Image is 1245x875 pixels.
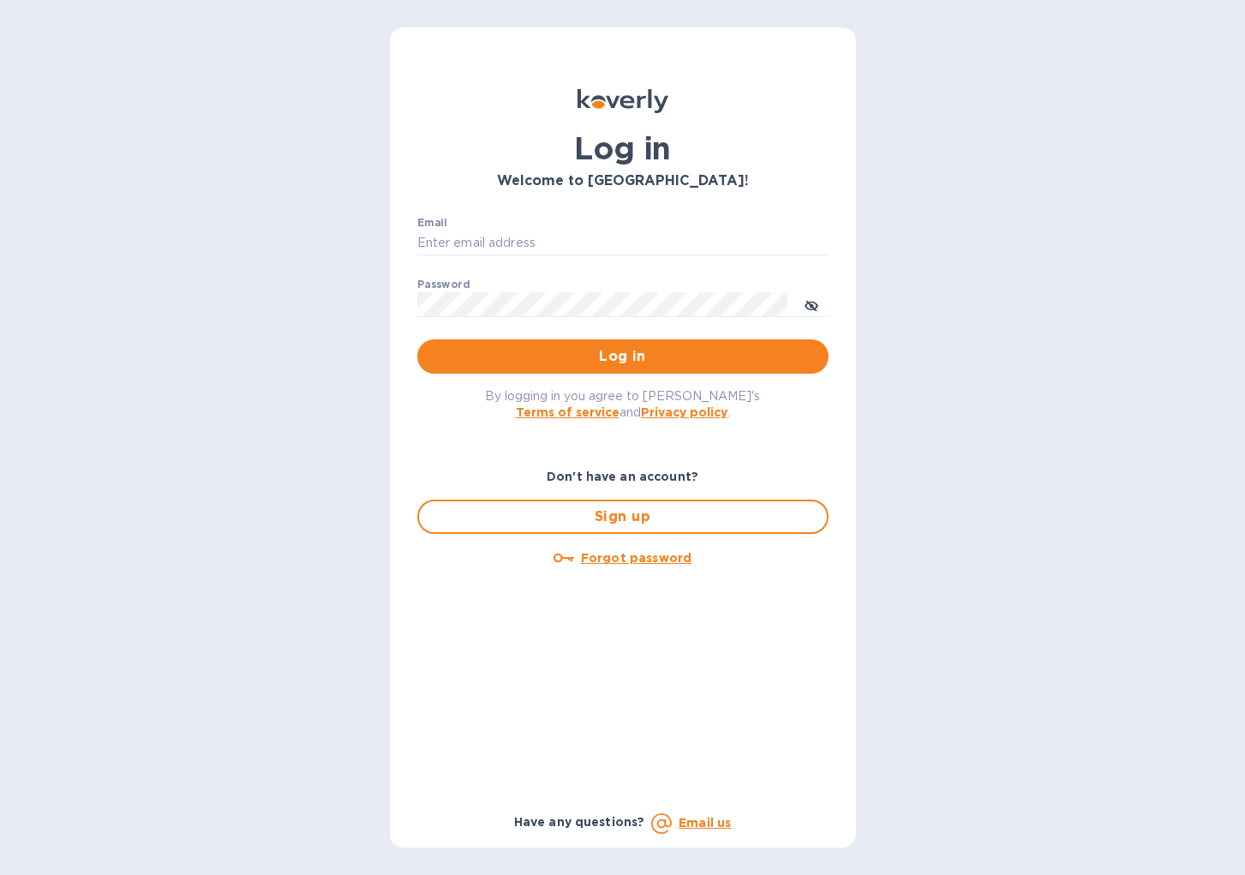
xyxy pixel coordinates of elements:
[417,500,829,534] button: Sign up
[794,287,829,321] button: toggle password visibility
[581,551,691,565] u: Forgot password
[417,279,470,290] label: Password
[516,405,620,419] a: Terms of service
[431,346,815,367] span: Log in
[417,173,829,189] h3: Welcome to [GEOGRAPHIC_DATA]!
[578,89,668,113] img: Koverly
[417,218,447,228] label: Email
[417,339,829,374] button: Log in
[417,130,829,166] h1: Log in
[547,470,698,483] b: Don't have an account?
[679,816,731,830] a: Email us
[641,405,727,419] a: Privacy policy
[485,389,760,419] span: By logging in you agree to [PERSON_NAME]'s and .
[514,815,645,829] b: Have any questions?
[417,231,829,256] input: Enter email address
[433,506,813,527] span: Sign up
